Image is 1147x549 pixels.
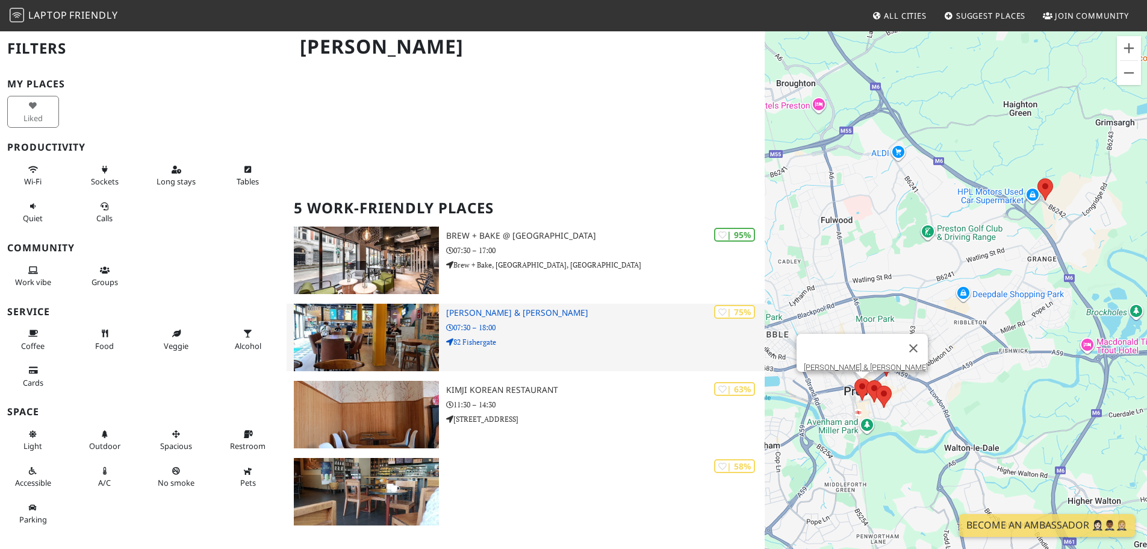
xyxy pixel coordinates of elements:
img: Brew + Bake @ Bishopgate Gardens [294,227,439,294]
span: Air conditioned [98,477,111,488]
button: Light [7,424,59,456]
img: Starbucks Coffee @ Bluebell Way [294,458,439,525]
button: No smoke [151,461,202,493]
span: Suggest Places [956,10,1026,21]
span: Stable Wi-Fi [24,176,42,187]
p: Brew + Bake, [GEOGRAPHIC_DATA], [GEOGRAPHIC_DATA] [446,259,765,271]
a: Brew + Bake @ Bishopgate Gardens | 95% Brew + Bake @ [GEOGRAPHIC_DATA] 07:30 – 17:00 Brew + Bake,... [287,227,765,294]
button: Groups [79,260,131,292]
span: Alcohol [235,340,261,351]
a: All Cities [867,5,931,27]
a: Suggest Places [939,5,1031,27]
span: Smoke free [158,477,194,488]
span: Veggie [164,340,188,351]
span: All Cities [884,10,927,21]
span: People working [15,277,51,287]
button: Restroom [222,424,274,456]
img: Bob & Berts Preston [294,304,439,371]
p: 07:30 – 17:00 [446,245,765,256]
p: 82 Fishergate [446,336,765,348]
button: Tables [222,160,274,192]
a: LaptopFriendly LaptopFriendly [10,5,118,27]
div: | 63% [714,382,755,396]
a: Bob & Berts Preston | 75% [PERSON_NAME] & [PERSON_NAME] 07:30 – 18:00 82 Fishergate [287,304,765,371]
h2: 5 Work-Friendly Places [294,190,757,227]
p: 11:30 – 14:30 [446,399,765,410]
div: | 58% [714,459,755,473]
span: Natural light [23,441,42,451]
span: Pet friendly [240,477,256,488]
button: Accessible [7,461,59,493]
h3: Service [7,306,279,318]
button: Sockets [79,160,131,192]
button: Wi-Fi [7,160,59,192]
span: Restroom [230,441,266,451]
span: Join Community [1055,10,1129,21]
h1: [PERSON_NAME] [290,30,762,63]
h3: Community [7,242,279,254]
a: [PERSON_NAME] & [PERSON_NAME] [804,363,928,372]
p: [STREET_ADDRESS] [446,413,765,425]
button: Outdoor [79,424,131,456]
a: KimJi Korean Restaurant | 63% KimJi Korean Restaurant 11:30 – 14:30 [STREET_ADDRESS] [287,381,765,448]
button: Calls [79,196,131,228]
div: | 75% [714,305,755,319]
span: Credit cards [23,377,43,388]
button: Cards [7,360,59,392]
button: Spacious [151,424,202,456]
h3: Brew + Bake @ [GEOGRAPHIC_DATA] [446,231,765,241]
button: Zoom in [1117,36,1141,60]
div: | 95% [714,228,755,242]
img: KimJi Korean Restaurant [294,381,439,448]
h3: Productivity [7,142,279,153]
h3: [PERSON_NAME] & [PERSON_NAME] [446,308,765,318]
button: A/C [79,461,131,493]
button: Long stays [151,160,202,192]
a: Join Community [1038,5,1134,27]
button: Food [79,324,131,356]
img: LaptopFriendly [10,8,24,22]
h3: KimJi Korean Restaurant [446,385,765,395]
span: Work-friendly tables [237,176,259,187]
button: Alcohol [222,324,274,356]
span: Outdoor area [89,441,120,451]
span: Friendly [69,8,117,22]
span: Group tables [92,277,118,287]
button: Veggie [151,324,202,356]
span: Accessible [15,477,51,488]
button: Coffee [7,324,59,356]
button: Close [899,334,928,363]
button: Zoom out [1117,61,1141,85]
span: Laptop [28,8,67,22]
h3: My Places [7,78,279,90]
span: Power sockets [91,176,119,187]
h2: Filters [7,30,279,67]
span: Spacious [160,441,192,451]
span: Video/audio calls [96,213,113,224]
h3: Space [7,406,279,418]
button: Work vibe [7,260,59,292]
p: 07:30 – 18:00 [446,322,765,333]
span: Food [95,340,114,351]
button: Pets [222,461,274,493]
button: Parking [7,498,59,530]
span: Long stays [157,176,196,187]
span: Coffee [21,340,45,351]
span: Parking [19,514,47,525]
span: Quiet [23,213,43,224]
button: Quiet [7,196,59,228]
